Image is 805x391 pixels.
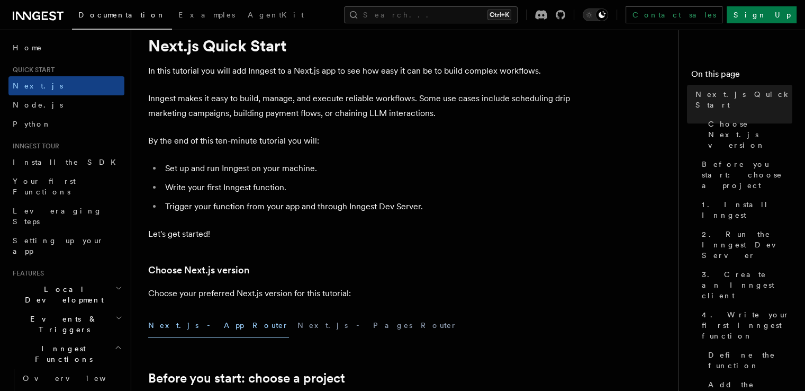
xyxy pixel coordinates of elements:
span: Node.js [13,101,63,109]
a: Choose Next.js version [704,114,792,155]
a: 4. Write your first Inngest function [698,305,792,345]
a: Sign Up [727,6,797,23]
button: Toggle dark mode [583,8,608,21]
a: Next.js [8,76,124,95]
a: Documentation [72,3,172,30]
span: 1. Install Inngest [702,199,792,220]
button: Local Development [8,280,124,309]
li: Set up and run Inngest on your machine. [162,161,572,176]
span: Your first Functions [13,177,76,196]
span: AgentKit [248,11,304,19]
a: Before you start: choose a project [698,155,792,195]
h1: Next.js Quick Start [148,36,572,55]
span: Overview [23,374,132,383]
span: Next.js Quick Start [695,89,792,110]
p: Let's get started! [148,227,572,242]
button: Events & Triggers [8,309,124,339]
h4: On this page [691,68,792,85]
span: Local Development [8,284,115,305]
li: Trigger your function from your app and through Inngest Dev Server. [162,199,572,214]
a: Home [8,38,124,57]
button: Inngest Functions [8,339,124,369]
span: 4. Write your first Inngest function [702,309,792,341]
a: 1. Install Inngest [698,195,792,225]
span: Features [8,269,44,278]
span: Leveraging Steps [13,207,102,226]
span: Documentation [78,11,166,19]
span: Quick start [8,66,55,74]
a: Node.js [8,95,124,114]
span: Home [13,42,42,53]
a: Next.js Quick Start [691,85,792,114]
span: Before you start: choose a project [702,159,792,191]
span: Define the function [708,350,792,371]
a: AgentKit [241,3,310,29]
a: Choose Next.js version [148,263,249,278]
a: 3. Create an Inngest client [698,265,792,305]
a: Setting up your app [8,231,124,261]
span: Inngest Functions [8,343,114,365]
p: By the end of this ten-minute tutorial you will: [148,134,572,148]
span: Install the SDK [13,158,122,166]
span: Inngest tour [8,142,59,150]
span: 3. Create an Inngest client [702,269,792,301]
a: 2. Run the Inngest Dev Server [698,225,792,265]
a: Install the SDK [8,153,124,172]
a: Contact sales [626,6,722,23]
button: Next.js - App Router [148,314,289,337]
a: Leveraging Steps [8,201,124,231]
span: Next.js [13,82,63,90]
span: Choose Next.js version [708,119,792,150]
span: Setting up your app [13,236,104,255]
a: Examples [172,3,241,29]
p: In this tutorial you will add Inngest to a Next.js app to see how easy it can be to build complex... [148,64,572,78]
span: Python [13,120,51,128]
span: Examples [178,11,235,19]
a: Python [8,114,124,134]
button: Search...Ctrl+K [344,6,518,23]
button: Next.js - Pages Router [297,314,457,337]
a: Before you start: choose a project [148,371,345,386]
span: Events & Triggers [8,314,115,335]
a: Overview [19,369,124,388]
p: Inngest makes it easy to build, manage, and execute reliable workflows. Some use cases include sc... [148,91,572,121]
li: Write your first Inngest function. [162,180,572,195]
p: Choose your preferred Next.js version for this tutorial: [148,286,572,301]
span: 2. Run the Inngest Dev Server [702,229,792,261]
a: Define the function [704,345,792,375]
kbd: Ctrl+K [487,10,511,20]
a: Your first Functions [8,172,124,201]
